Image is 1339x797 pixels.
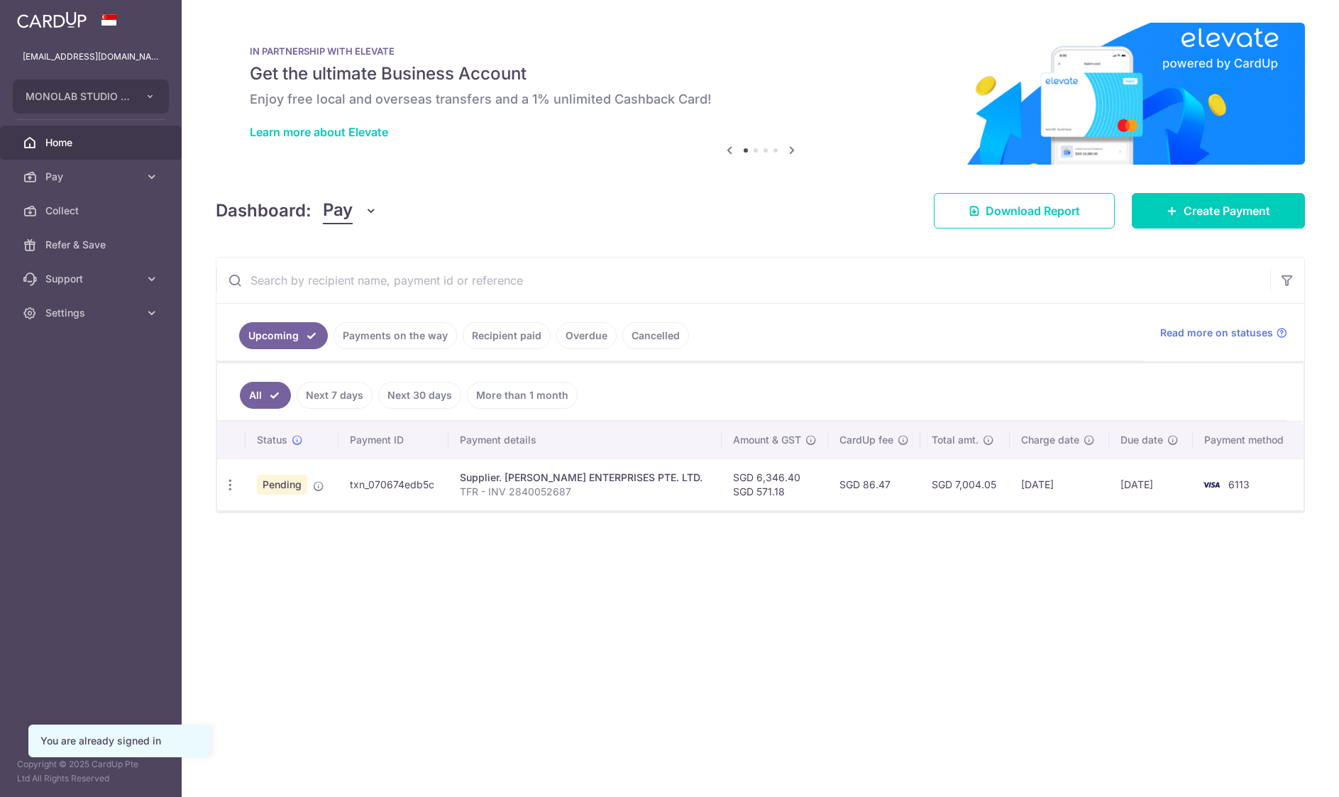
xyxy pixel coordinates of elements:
td: SGD 86.47 [828,458,920,510]
td: SGD 7,004.05 [920,458,1010,510]
img: CardUp [17,11,87,28]
span: Due date [1120,433,1163,447]
a: Read more on statuses [1160,326,1287,340]
a: Create Payment [1132,193,1305,229]
a: More than 1 month [467,382,578,409]
span: Settings [45,306,139,320]
a: Cancelled [622,322,689,349]
a: Next 30 days [378,382,461,409]
a: Recipient paid [463,322,551,349]
h6: Enjoy free local and overseas transfers and a 1% unlimited Cashback Card! [250,91,1271,108]
span: Create Payment [1184,202,1270,219]
a: Learn more about Elevate [250,125,388,139]
span: Pay [45,170,139,184]
a: All [240,382,291,409]
th: Payment details [448,422,722,458]
div: You are already signed in [40,734,198,748]
input: Search by recipient name, payment id or reference [216,258,1270,303]
h4: Dashboard: [216,198,312,224]
img: Bank Card [1197,476,1225,493]
a: Overdue [556,322,617,349]
span: MONOLAB STUDIO PTE. LTD. [26,89,131,104]
span: Collect [45,204,139,218]
button: Pay [323,197,378,224]
span: Amount & GST [733,433,801,447]
a: Payments on the way [334,322,457,349]
span: 6113 [1228,478,1250,490]
button: MONOLAB STUDIO PTE. LTD. [13,79,169,114]
td: [DATE] [1010,458,1109,510]
span: Read more on statuses [1160,326,1273,340]
span: Charge date [1021,433,1079,447]
span: Support [45,272,139,286]
span: Refer & Save [45,238,139,252]
span: Home [45,136,139,150]
a: Upcoming [239,322,328,349]
span: Pending [257,475,307,495]
td: SGD 6,346.40 SGD 571.18 [722,458,828,510]
span: Total amt. [932,433,979,447]
th: Payment method [1193,422,1304,458]
h5: Get the ultimate Business Account [250,62,1271,85]
p: IN PARTNERSHIP WITH ELEVATE [250,45,1271,57]
p: [EMAIL_ADDRESS][DOMAIN_NAME] [23,50,159,64]
p: TFR - INV 2840052687 [460,485,710,499]
a: Download Report [934,193,1115,229]
span: Status [257,433,287,447]
div: Supplier. [PERSON_NAME] ENTERPRISES PTE. LTD. [460,471,710,485]
td: txn_070674edb5c [338,458,448,510]
a: Next 7 days [297,382,373,409]
span: Pay [323,197,353,224]
th: Payment ID [338,422,448,458]
td: [DATE] [1109,458,1192,510]
span: Download Report [986,202,1080,219]
span: CardUp fee [839,433,893,447]
img: Renovation banner [216,23,1305,165]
